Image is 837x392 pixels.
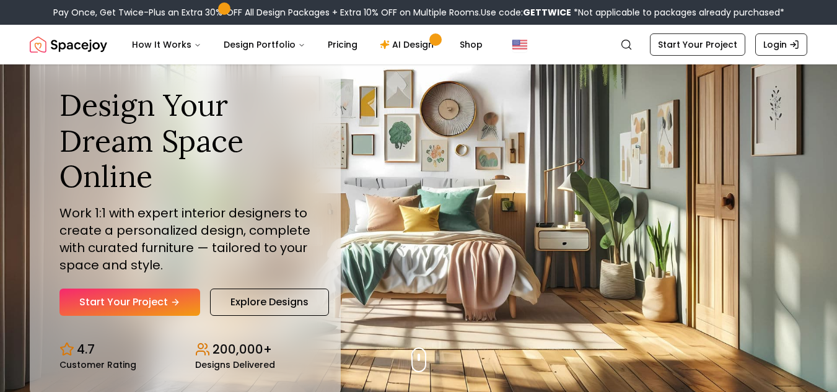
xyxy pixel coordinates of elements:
span: Use code: [481,6,571,19]
nav: Main [122,32,493,57]
a: Login [755,33,807,56]
p: 200,000+ [213,341,272,358]
a: Explore Designs [210,289,329,316]
b: GETTWICE [523,6,571,19]
a: Spacejoy [30,32,107,57]
img: Spacejoy Logo [30,32,107,57]
button: How It Works [122,32,211,57]
p: 4.7 [77,341,95,358]
a: Start Your Project [650,33,745,56]
div: Pay Once, Get Twice-Plus an Extra 30% OFF All Design Packages + Extra 10% OFF on Multiple Rooms. [53,6,784,19]
a: Pricing [318,32,367,57]
button: Design Portfolio [214,32,315,57]
small: Customer Rating [59,360,136,369]
p: Work 1:1 with expert interior designers to create a personalized design, complete with curated fu... [59,204,311,274]
nav: Global [30,25,807,64]
img: United States [512,37,527,52]
a: AI Design [370,32,447,57]
a: Start Your Project [59,289,200,316]
div: Design stats [59,331,311,369]
h1: Design Your Dream Space Online [59,87,311,194]
small: Designs Delivered [195,360,275,369]
span: *Not applicable to packages already purchased* [571,6,784,19]
a: Shop [450,32,493,57]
